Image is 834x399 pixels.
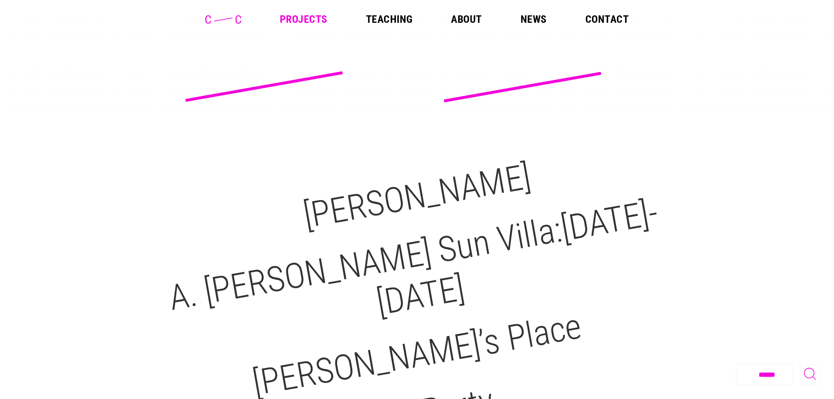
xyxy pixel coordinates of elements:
a: News [521,14,547,25]
a: A. [PERSON_NAME] Sun Villa:[DATE]-[DATE] [166,192,661,324]
nav: Main Menu [280,14,629,25]
a: Projects [280,14,327,25]
a: Contact [585,14,629,25]
a: [PERSON_NAME] [300,156,534,237]
a: Teaching [366,14,413,25]
a: About [451,14,482,25]
button: Toggle Search [800,364,820,385]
